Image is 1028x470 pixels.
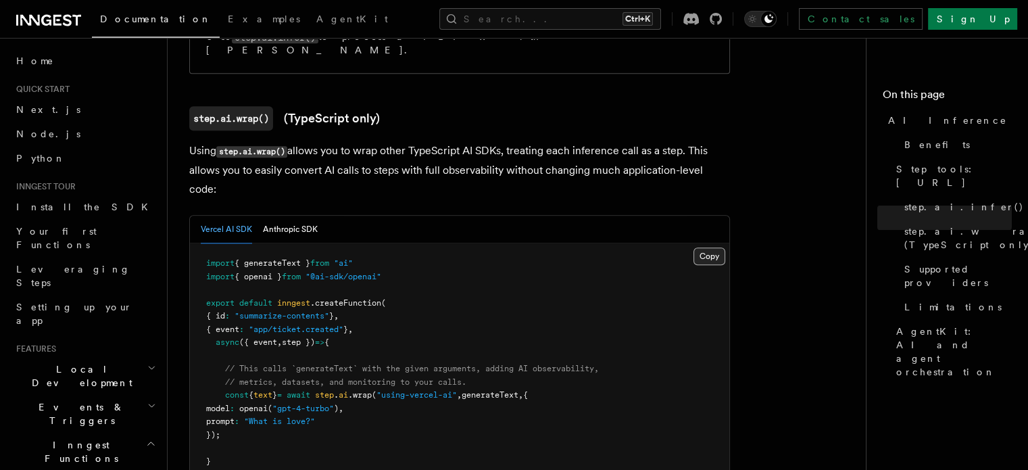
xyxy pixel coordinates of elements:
span: export [206,298,235,308]
span: => [315,337,324,347]
span: Leveraging Steps [16,264,130,288]
span: .createFunction [310,298,381,308]
span: , [277,337,282,347]
a: Step tools: [URL] [891,157,1012,195]
span: } [272,390,277,400]
span: ai [339,390,348,400]
button: Search...Ctrl+K [439,8,661,30]
span: ) [334,404,339,413]
span: : [225,311,230,321]
span: step }) [282,337,315,347]
span: Your first Functions [16,226,97,250]
span: "What is love?" [244,417,315,426]
code: step.ai.wrap() [216,146,287,158]
span: import [206,258,235,268]
span: Step tools: [URL] [896,162,1012,189]
span: .wrap [348,390,372,400]
a: Install the SDK [11,195,159,219]
span: Python [16,153,66,164]
span: Features [11,344,56,354]
span: Setting up your app [16,302,132,326]
span: { [523,390,528,400]
span: : [230,404,235,413]
span: { event [206,325,239,334]
a: step.ai.infer() [899,195,1012,219]
span: "summarize-contents" [235,311,329,321]
span: "app/ticket.created" [249,325,343,334]
span: . [334,390,339,400]
span: }); [206,430,220,440]
span: Quick start [11,84,70,95]
span: { [249,390,253,400]
span: import [206,272,235,281]
span: async [216,337,239,347]
span: // metrics, datasets, and monitoring to your calls. [225,377,466,387]
span: Examples [228,14,300,24]
a: Leveraging Steps [11,257,159,295]
span: Supported providers [904,262,1012,289]
span: "ai" [334,258,353,268]
span: { id [206,311,225,321]
a: Sign Up [928,8,1017,30]
span: { openai } [235,272,282,281]
a: Next.js [11,97,159,122]
a: Examples [220,4,308,37]
a: AI Inference [883,108,1012,133]
span: Documentation [100,14,212,24]
span: Benefits [904,138,970,151]
span: prompt [206,417,235,426]
p: Use to process a PDF with [PERSON_NAME]. [206,30,713,57]
span: Node.js [16,128,80,139]
span: Next.js [16,104,80,115]
span: } [343,325,348,334]
span: generateText [462,390,518,400]
span: : [239,325,244,334]
button: Anthropic SDK [263,216,318,243]
span: step [315,390,334,400]
span: { [324,337,329,347]
span: "gpt-4-turbo" [272,404,334,413]
span: } [206,456,211,466]
span: AI Inference [888,114,1007,127]
span: openai [239,404,268,413]
span: Install the SDK [16,202,156,212]
span: const [225,390,249,400]
span: Limitations [904,300,1002,314]
button: Copy [693,248,725,265]
button: Events & Triggers [11,395,159,433]
a: Setting up your app [11,295,159,333]
span: inngest [277,298,310,308]
span: { generateText } [235,258,310,268]
span: , [334,311,339,321]
span: "@ai-sdk/openai" [305,272,381,281]
span: : [235,417,239,426]
span: Inngest tour [11,181,76,192]
span: await [287,390,310,400]
a: Limitations [899,295,1012,319]
span: "using-vercel-ai" [376,390,457,400]
a: step.ai.wrap() (TypeScript only) [899,219,1012,257]
span: , [518,390,523,400]
button: Toggle dark mode [744,11,777,27]
a: step.ai.wrap()(TypeScript only) [189,106,380,131]
span: ({ event [239,337,277,347]
span: ( [372,390,376,400]
code: step.ai.wrap() [189,106,273,131]
p: Using allows you to wrap other TypeScript AI SDKs, treating each inference call as a step. This a... [189,141,730,199]
a: Your first Functions [11,219,159,257]
span: Events & Triggers [11,400,147,427]
span: Inngest Functions [11,438,146,465]
a: Contact sales [799,8,923,30]
span: default [239,298,272,308]
span: from [310,258,329,268]
span: AgentKit [316,14,388,24]
a: Node.js [11,122,159,146]
button: Local Development [11,357,159,395]
span: text [253,390,272,400]
span: model [206,404,230,413]
span: , [457,390,462,400]
a: AgentKit [308,4,396,37]
a: Home [11,49,159,73]
span: , [339,404,343,413]
a: Python [11,146,159,170]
